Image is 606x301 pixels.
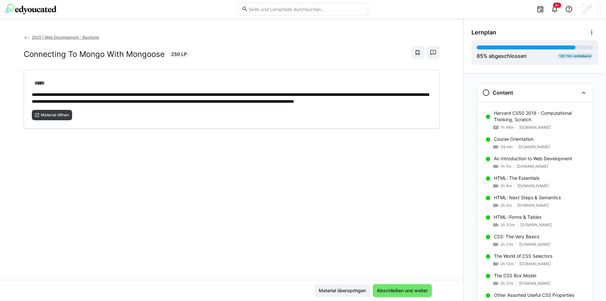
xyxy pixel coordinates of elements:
[315,284,370,297] button: Material überspringen
[494,253,552,259] p: The World of CSS Selectors
[555,3,559,7] span: 9+
[494,272,536,279] p: The CSS Box Model
[32,35,99,40] span: 2025 | Web Development - Backend
[24,35,99,40] a: 2025 | Web Development - Backend
[519,125,551,130] span: [DOMAIN_NAME]
[40,112,70,118] span: Material öffnen
[477,52,527,60] div: % abgeschlossen
[500,242,513,247] span: 2h 21m
[24,49,165,59] h2: Connecting To Mongo With Mongoose
[500,144,513,150] span: 39 min
[517,183,549,189] span: [DOMAIN_NAME]
[494,292,574,298] p: Other Assorted Useful CSS Properties
[494,136,534,142] p: Course Orientation
[500,261,514,267] span: 2h 10m
[376,287,429,294] span: Abschließen und weiter
[494,110,587,123] p: Harvard CS50 2018 - Computational Thinking, Scratch
[171,51,187,58] span: 250 LP
[500,164,511,169] span: 1h 7m
[517,203,549,208] span: [DOMAIN_NAME]
[471,29,496,36] span: Lernplan
[493,89,513,96] h3: Content
[517,164,548,169] span: [DOMAIN_NAME]
[519,242,550,247] span: [DOMAIN_NAME]
[500,125,514,130] span: 1h 46m
[500,183,512,189] span: 2h 4m
[494,155,572,162] p: An Introduction to Web Development
[500,281,513,286] span: 2h 21m
[494,175,539,181] p: HTML: The Essentials
[500,203,512,208] span: 2h 0m
[519,281,550,286] span: [DOMAIN_NAME]
[520,222,552,228] span: [DOMAIN_NAME]
[494,194,561,201] p: HTML: Next Steps & Semantics
[248,6,364,12] input: Skills und Lernpfade durchsuchen…
[500,222,515,228] span: 3h 33m
[373,284,432,297] button: Abschließen und weiter
[519,261,551,267] span: [DOMAIN_NAME]
[494,214,541,220] p: HTML: Forms & Tables
[477,53,483,59] span: 85
[494,233,539,240] p: CSS: The Very Basics
[557,53,593,59] div: 13h 11m verbleibend
[318,287,367,294] span: Material überspringen
[32,110,72,120] button: Material öffnen
[518,144,550,150] span: [DOMAIN_NAME]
